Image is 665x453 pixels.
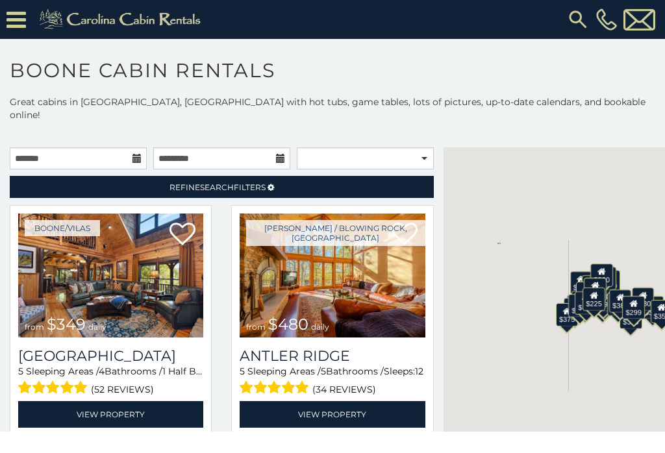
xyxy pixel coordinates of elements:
div: $380 [609,289,631,313]
span: Refine Filters [169,182,266,192]
img: Diamond Creek Lodge [18,214,203,337]
a: [PHONE_NUMBER] [593,8,620,31]
span: 5 [321,365,326,377]
span: 5 [240,365,245,377]
img: search-regular.svg [566,8,590,31]
a: Antler Ridge from $480 daily [240,214,425,337]
a: View Property [18,401,203,428]
div: $635 [570,271,592,295]
a: Boone/Vilas [25,220,100,236]
a: [GEOGRAPHIC_DATA] [18,347,203,365]
span: 4 [99,365,105,377]
span: (34 reviews) [312,381,376,398]
span: (52 reviews) [91,381,154,398]
span: daily [88,322,107,332]
img: Khaki-logo.png [32,6,212,32]
div: $395 [575,291,597,315]
div: Sleeping Areas / Bathrooms / Sleeps: [18,365,203,398]
a: Add to favorites [169,221,195,249]
div: $930 [632,288,654,311]
span: 1 Half Baths / [162,365,221,377]
div: $320 [591,263,613,287]
span: Search [200,182,234,192]
div: $400 [567,295,589,318]
div: $330 [564,298,586,321]
span: from [25,322,44,332]
a: [PERSON_NAME] / Blowing Rock, [GEOGRAPHIC_DATA] [246,220,425,246]
div: $695 [607,293,629,316]
div: $225 [583,288,605,311]
span: 12 [415,365,423,377]
div: $325 [569,294,591,317]
div: $210 [584,278,606,301]
span: 5 [18,365,23,377]
div: $299 [623,296,645,319]
div: Sleeping Areas / Bathrooms / Sleeps: [240,365,425,398]
span: $349 [47,315,86,334]
a: View Property [240,401,425,428]
span: $480 [268,315,308,334]
h3: Diamond Creek Lodge [18,347,203,365]
a: RefineSearchFilters [10,176,434,198]
div: $350 [620,306,642,329]
span: from [246,322,266,332]
a: Diamond Creek Lodge from $349 daily [18,214,203,337]
div: $375 [556,303,578,326]
span: daily [311,322,329,332]
img: Antler Ridge [240,214,425,337]
a: Antler Ridge [240,347,425,365]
